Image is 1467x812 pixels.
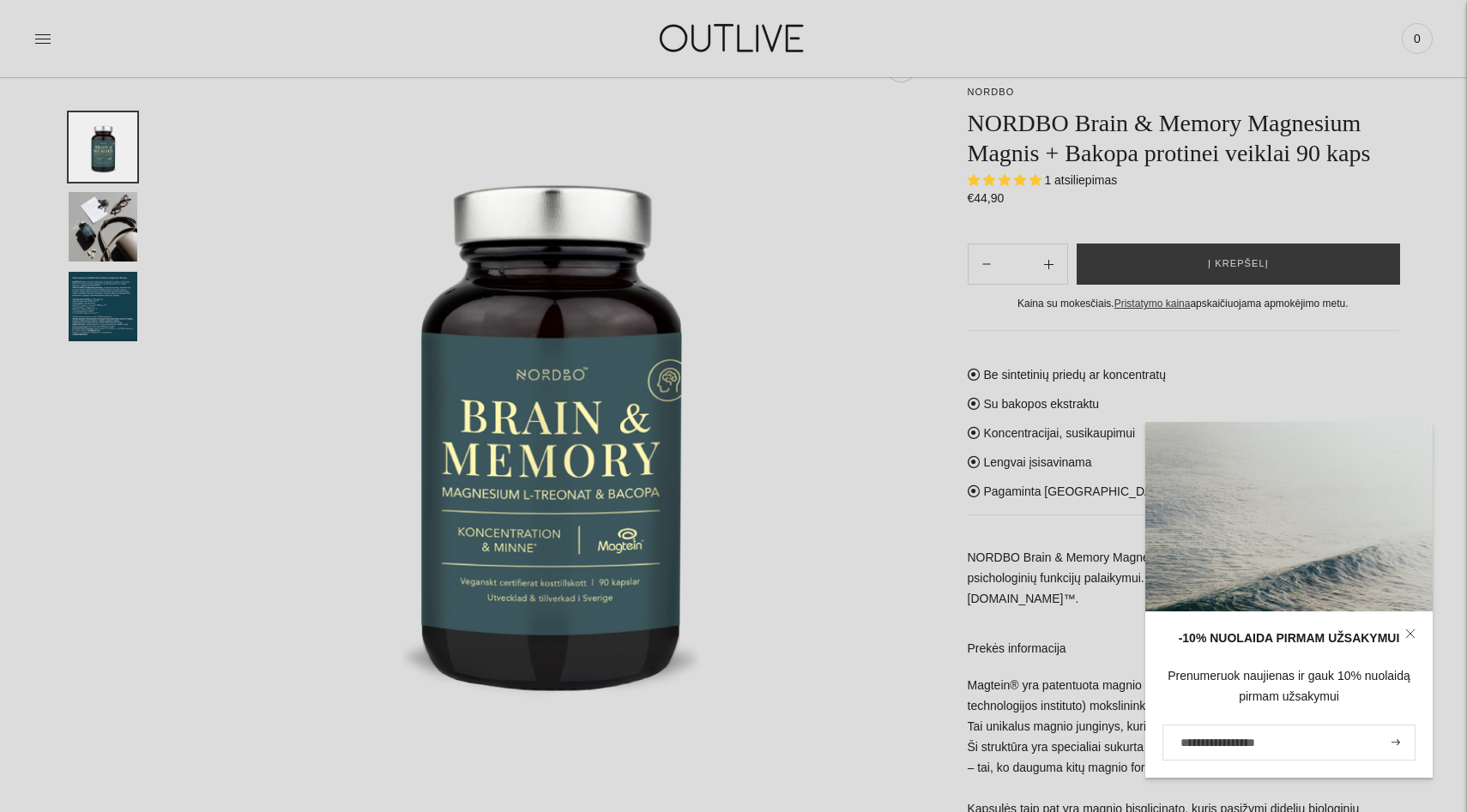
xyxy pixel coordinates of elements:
[968,173,1045,187] span: 5.00 stars
[969,244,1005,286] button: Add product quantity
[1005,252,1030,277] input: Product quantity
[1405,27,1429,51] span: 0
[69,272,137,341] button: Translation missing: en.general.accessibility.image_thumbail
[968,296,1399,314] div: Kaina su mokesčiais. apskaičiuojama apmokėjimo metu.
[1162,629,1416,649] div: -10% NUOLAIDA PIRMAM UŽSAKYMUI
[1030,244,1067,286] button: Subtract product quantity
[968,622,1399,677] a: Prekės informacija
[1077,244,1400,286] button: Į krepšelį
[69,112,137,182] button: Translation missing: en.general.accessibility.image_thumbail
[968,548,1399,610] p: NORDBO Brain & Memory Magnesium skirtas atminties, koncentracijos ir psichologinių funkcijų palai...
[69,192,137,262] button: Translation missing: en.general.accessibility.image_thumbail
[968,87,1015,97] a: NORDBO
[968,108,1399,168] h1: NORDBO Brain & Memory Magnesium Magnis + Bakopa protinei veiklai 90 kaps
[1402,20,1433,57] a: 0
[1208,256,1269,274] span: Į krepšelį
[626,9,841,68] img: OUTLIVE
[1044,173,1117,187] span: 1 atsiliepimas
[172,34,933,796] img: NORDBO Brain & Memory Magnesium Magnis + Bakopa protinei veiklai 90 kaps
[1162,666,1416,707] div: Prenumeruok naujienas ir gauk 10% nuolaidą pirmam užsakymui
[968,192,1005,206] span: €44,90
[1114,298,1191,310] a: Pristatymo kaina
